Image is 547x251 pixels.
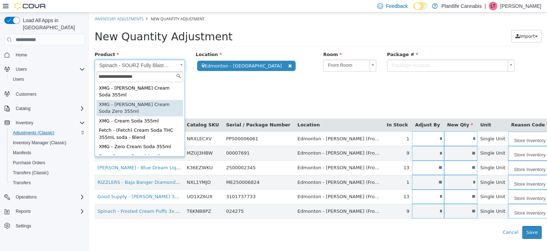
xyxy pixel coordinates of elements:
button: Catalog [13,104,33,113]
a: Inventory Manager (Classic) [10,139,69,147]
button: Inventory Manager (Classic) [7,138,88,148]
span: Home [16,52,27,58]
p: [PERSON_NAME] [500,2,541,10]
span: Load All Apps in [GEOGRAPHIC_DATA] [20,17,85,31]
div: XMG - [PERSON_NAME] Cream Soda 355ml [7,71,94,87]
span: Inventory Manager (Classic) [13,140,66,146]
a: Home [13,51,30,59]
div: Fetch - (Fetch) Cream Soda THC 355mL soda - Blend [7,113,94,130]
a: Settings [13,222,34,230]
span: Reports [13,207,85,216]
a: Purchase Orders [10,159,48,167]
span: Users [10,75,85,84]
nav: Complex example [4,47,85,250]
div: Logan Tisdel [489,2,497,10]
span: Users [13,65,85,74]
span: Customers [13,89,85,98]
span: Users [16,66,27,72]
span: Feedback [386,2,408,10]
button: Transfers (Classic) [7,168,88,178]
button: Purchase Orders [7,158,88,168]
a: Transfers [10,179,34,187]
span: Transfers (Classic) [10,169,85,177]
p: Plantlife Cannabis [441,2,482,10]
input: Dark Mode [413,2,428,10]
span: Transfers [10,179,85,187]
span: Operations [13,193,85,201]
span: Catalog [13,104,85,113]
div: XMG - Cream Soda 355ml [7,104,94,114]
button: Operations [13,193,40,201]
span: Customers [16,91,36,97]
span: Operations [16,194,37,200]
button: Catalog [1,104,88,114]
span: Reports [16,209,31,214]
span: Transfers (Classic) [13,170,49,176]
button: Inventory [1,118,88,128]
span: Settings [16,223,31,229]
button: Users [1,64,88,74]
button: Users [13,65,30,74]
span: Adjustments (Classic) [10,129,85,137]
button: Reports [1,206,88,216]
span: LT [491,2,495,10]
span: Inventory [16,120,33,126]
div: Deep Space - Propulsion Cream Soda 355ml [7,139,94,156]
span: Home [13,50,85,59]
span: Transfers [13,180,31,186]
button: Customers [1,89,88,99]
button: Inventory [13,119,36,127]
span: Manifests [10,149,85,157]
span: Manifests [13,150,31,156]
a: Manifests [10,149,34,157]
img: Cova [14,2,46,10]
span: Purchase Orders [10,159,85,167]
div: XMG - [PERSON_NAME] Cream Soda Zero 355ml [7,87,94,104]
a: Transfers (Classic) [10,169,51,177]
button: Manifests [7,148,88,158]
a: Adjustments (Classic) [10,129,57,137]
a: Users [10,75,27,84]
button: Home [1,50,88,60]
span: Users [13,76,24,82]
button: Transfers [7,178,88,188]
button: Operations [1,192,88,202]
button: Settings [1,221,88,231]
span: Settings [13,221,85,230]
a: Customers [13,90,39,99]
span: Inventory [13,119,85,127]
button: Users [7,74,88,84]
button: Adjustments (Classic) [7,128,88,138]
span: Purchase Orders [13,160,45,166]
span: Inventory Manager (Classic) [10,139,85,147]
span: Catalog [16,106,30,111]
span: Adjustments (Classic) [13,130,54,136]
div: XMG - Zero Cream Soda 355ml [7,130,94,139]
button: Reports [13,207,34,216]
p: | [485,2,486,10]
